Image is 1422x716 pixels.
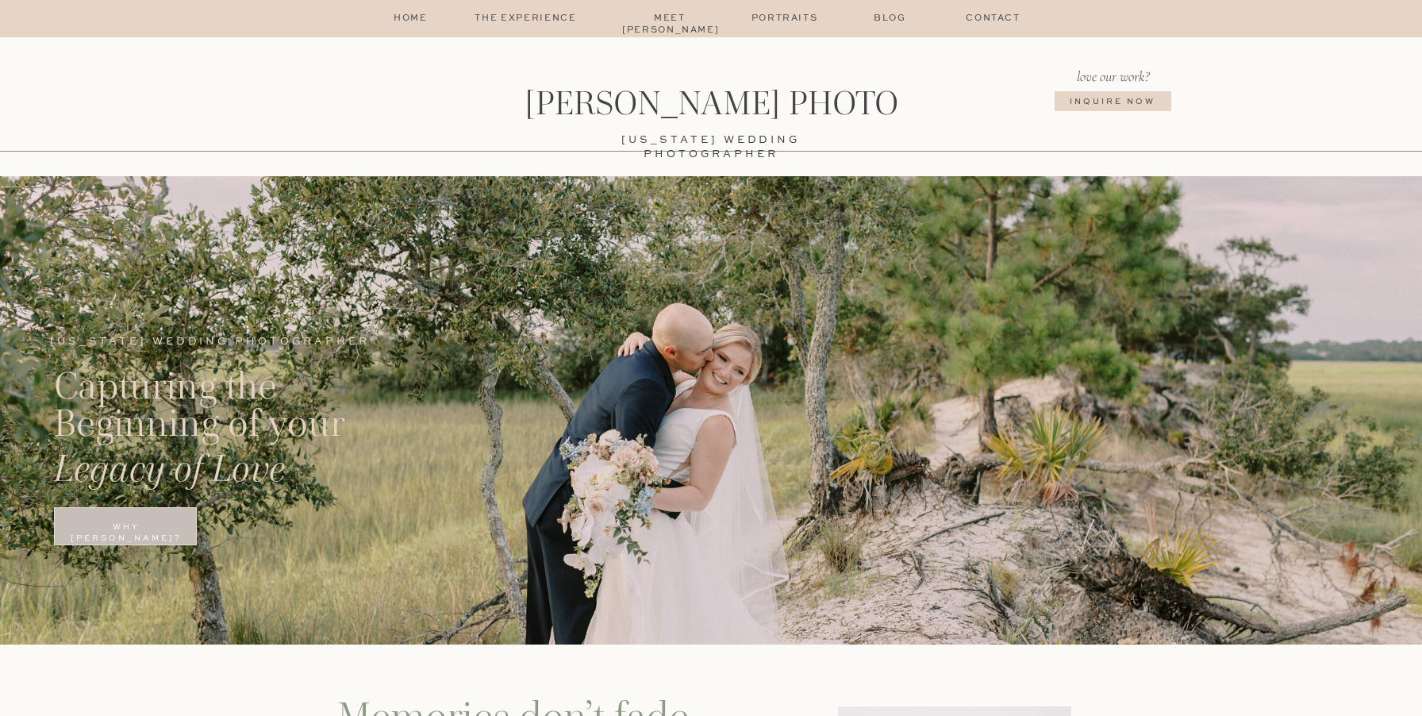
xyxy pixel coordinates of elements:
a: Contact [955,13,1032,25]
a: [US_STATE] wedding photographer [556,133,866,144]
a: Meet [PERSON_NAME] [622,13,717,25]
a: Inquire NOw [1044,96,1181,123]
a: Capturing the Beginning of your [54,368,414,448]
a: Why [PERSON_NAME]? [56,522,197,549]
a: Portraits [746,13,823,25]
a: Blog [851,13,928,25]
h2: Legacy of Love [54,450,460,500]
a: home [391,13,430,25]
p: love our work? [1059,66,1166,86]
a: The Experience [459,13,593,25]
a: [US_STATE] Wedding Photographer [50,335,398,368]
a: [PERSON_NAME] Photo [493,87,929,125]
